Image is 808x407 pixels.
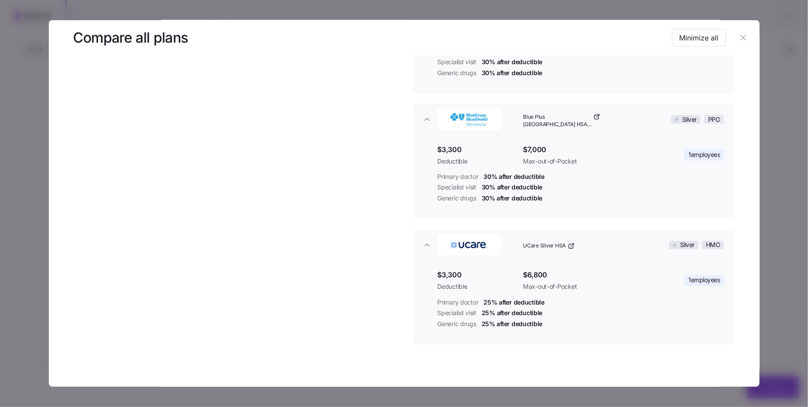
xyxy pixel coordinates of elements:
span: Max-out-of-Pocket [523,157,638,166]
span: $3,300 [438,144,516,155]
button: Minimize all [672,29,726,47]
span: 1 employees [688,276,720,285]
a: UCare Silver HSA [523,243,574,250]
span: 30% after deductible [482,183,542,192]
span: Specialist visit [438,58,477,66]
span: 25% after deductible [484,298,545,307]
span: Generic drugs [438,320,476,329]
span: 30% after deductible [482,58,542,66]
span: $3,300 [438,270,516,281]
button: UCareUCare Silver HSASilverHMO [413,229,735,261]
span: Silver [682,116,697,124]
span: HMO [706,241,720,249]
span: 1 employees [688,150,720,159]
span: Silver [680,241,695,249]
a: Blue Plus [GEOGRAPHIC_DATA] HSA Silver $3300 Plan 471 [523,113,600,128]
img: UCare [439,236,500,254]
div: BlueCross BlueShield of MinnesotaBlue Plus [GEOGRAPHIC_DATA] HSA Silver $3300 Plan 471SilverPPO [413,135,735,219]
span: Primary doctor [438,298,479,307]
span: PPO [708,116,720,124]
span: 25% after deductible [482,320,542,329]
span: Primary doctor [438,173,479,182]
span: $7,000 [523,144,638,155]
span: Deductible [438,157,516,166]
span: Generic drugs [438,194,476,203]
span: Max-out-of-Pocket [523,283,638,291]
span: Deductible [438,283,516,291]
span: 30% after deductible [484,173,545,182]
span: 25% after deductible [482,309,542,318]
span: UCare Silver HSA [523,243,566,250]
span: Specialist visit [438,309,477,318]
button: BlueCross BlueShield of MinnesotaBlue Plus [GEOGRAPHIC_DATA] HSA Silver $3300 Plan 471SilverPPO [413,104,735,135]
img: BlueCross BlueShield of Minnesota [439,111,500,128]
span: Generic drugs [438,69,476,77]
div: UCareUCare Silver HSASilverHMO [413,261,735,345]
span: 30% after deductible [482,69,542,77]
span: Blue Plus [GEOGRAPHIC_DATA] HSA Silver $3300 Plan 471 [523,113,592,128]
span: Specialist visit [438,183,477,192]
span: $6,800 [523,270,638,281]
h3: Compare all plans [73,28,188,48]
span: Minimize all [680,33,719,43]
span: 30% after deductible [482,194,542,203]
